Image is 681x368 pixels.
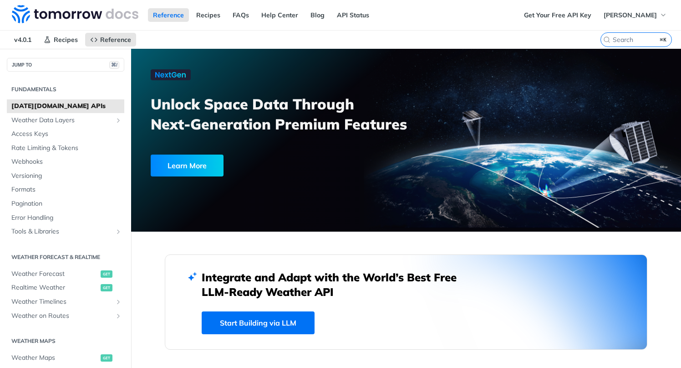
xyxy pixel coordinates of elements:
a: Weather Forecastget [7,267,124,281]
span: get [101,354,112,362]
a: FAQs [228,8,254,22]
a: Recipes [191,8,225,22]
a: Access Keys [7,127,124,141]
button: Show subpages for Weather Data Layers [115,117,122,124]
span: Access Keys [11,130,122,139]
a: Error Handling [7,211,124,225]
a: Weather Data LayersShow subpages for Weather Data Layers [7,114,124,127]
span: Webhooks [11,157,122,166]
a: Get Your Free API Key [519,8,596,22]
a: Pagination [7,197,124,211]
button: Show subpages for Weather on Routes [115,312,122,320]
span: Pagination [11,199,122,208]
span: Realtime Weather [11,283,98,292]
a: Reference [148,8,189,22]
span: Recipes [54,36,78,44]
a: Reference [85,33,136,47]
h2: Fundamentals [7,85,124,93]
span: Weather Forecast [11,270,98,279]
span: [DATE][DOMAIN_NAME] APIs [11,102,122,111]
h2: Weather Maps [7,337,124,345]
a: Start Building via LLM [202,311,315,334]
img: NextGen [151,69,191,80]
h2: Integrate and Adapt with the World’s Best Free LLM-Ready Weather API [202,270,470,299]
button: Show subpages for Weather Timelines [115,298,122,306]
a: Weather TimelinesShow subpages for Weather Timelines [7,295,124,309]
svg: Search [603,36,610,43]
div: Learn More [151,155,224,176]
a: API Status [332,8,374,22]
span: Versioning [11,171,122,181]
span: get [101,270,112,278]
a: Recipes [39,33,83,47]
kbd: ⌘K [658,35,669,44]
a: Weather on RoutesShow subpages for Weather on Routes [7,309,124,323]
span: Weather Timelines [11,297,112,306]
a: Versioning [7,169,124,183]
h2: Weather Forecast & realtime [7,253,124,261]
span: v4.0.1 [9,33,36,47]
button: [PERSON_NAME] [599,8,672,22]
span: [PERSON_NAME] [604,11,657,19]
span: Tools & Libraries [11,227,112,236]
a: Formats [7,183,124,197]
span: Weather Maps [11,353,98,363]
a: Blog [305,8,330,22]
span: Rate Limiting & Tokens [11,144,122,153]
img: Tomorrow.io Weather API Docs [12,5,138,23]
button: Show subpages for Tools & Libraries [115,228,122,235]
a: Realtime Weatherget [7,281,124,295]
a: Tools & LibrariesShow subpages for Tools & Libraries [7,225,124,238]
span: get [101,284,112,291]
a: Weather Mapsget [7,351,124,365]
a: [DATE][DOMAIN_NAME] APIs [7,99,124,113]
a: Rate Limiting & Tokens [7,141,124,155]
span: Error Handling [11,213,122,223]
button: JUMP TO⌘/ [7,58,124,72]
span: ⌘/ [109,61,119,69]
h3: Unlock Space Data Through Next-Generation Premium Features [151,94,416,134]
span: Formats [11,185,122,194]
a: Help Center [256,8,303,22]
span: Reference [100,36,131,44]
a: Learn More [151,155,363,176]
span: Weather on Routes [11,311,112,321]
span: Weather Data Layers [11,116,112,125]
a: Webhooks [7,155,124,169]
